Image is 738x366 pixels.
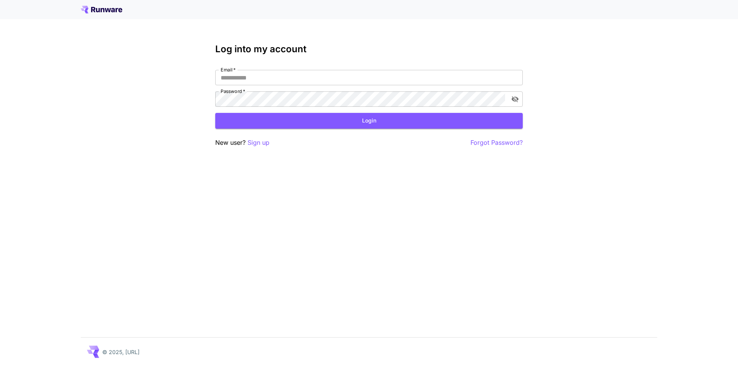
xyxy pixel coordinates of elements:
[102,348,140,356] p: © 2025, [URL]
[221,66,236,73] label: Email
[215,138,269,147] p: New user?
[215,44,523,55] h3: Log into my account
[470,138,523,147] button: Forgot Password?
[508,92,522,106] button: toggle password visibility
[221,88,245,94] label: Password
[248,138,269,147] button: Sign up
[215,113,523,129] button: Login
